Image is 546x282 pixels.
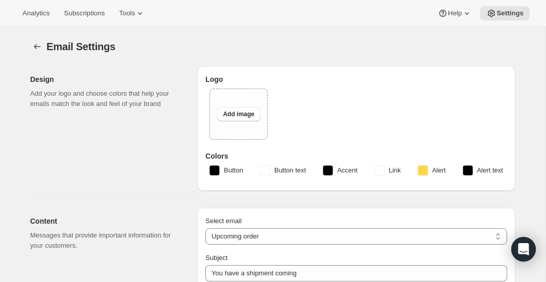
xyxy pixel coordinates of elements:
[432,165,446,176] span: Alert
[58,6,111,20] button: Subscriptions
[496,9,524,17] span: Settings
[317,162,364,179] button: Accent
[64,9,105,17] span: Subscriptions
[274,165,306,176] span: Button text
[480,6,530,20] button: Settings
[448,9,462,17] span: Help
[412,162,452,179] button: Alert
[205,217,242,225] span: Select email
[217,107,260,121] button: Add image
[30,216,181,226] h2: Content
[46,41,115,52] span: Email Settings
[113,6,151,20] button: Tools
[119,9,135,17] span: Tools
[30,39,44,54] button: Settings
[254,162,312,179] button: Button text
[205,74,507,84] h3: Logo
[22,9,50,17] span: Analytics
[30,230,181,251] p: Messages that provide important information for your customers.
[368,162,407,179] button: Link
[30,89,181,109] p: Add your logo and choose colors that help your emails match the look and feel of your brand
[224,165,243,176] span: Button
[432,6,478,20] button: Help
[203,162,249,179] button: Button
[457,162,509,179] button: Alert text
[16,6,56,20] button: Analytics
[477,165,503,176] span: Alert text
[389,165,401,176] span: Link
[205,254,227,262] span: Subject
[205,151,507,161] h3: Colors
[337,165,358,176] span: Accent
[30,74,181,84] h2: Design
[223,110,254,118] span: Add image
[511,237,536,262] div: Open Intercom Messenger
